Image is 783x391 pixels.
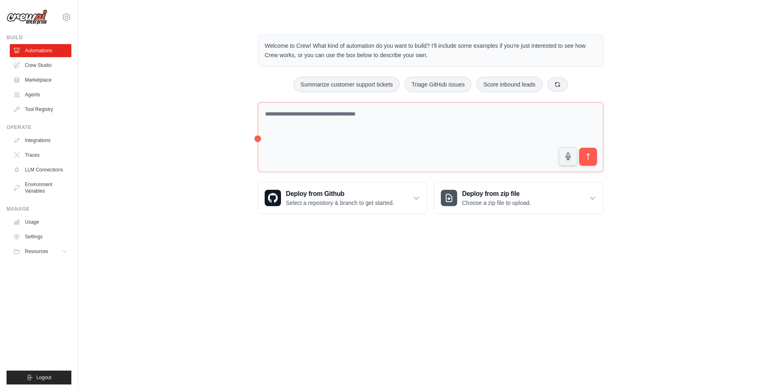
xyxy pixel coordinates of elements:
[286,189,394,199] h3: Deploy from Github
[286,199,394,207] p: Select a repository & branch to get started.
[7,371,71,384] button: Logout
[462,199,531,207] p: Choose a zip file to upload.
[10,215,71,229] a: Usage
[7,206,71,212] div: Manage
[7,9,47,25] img: Logo
[10,44,71,57] a: Automations
[10,149,71,162] a: Traces
[25,248,48,255] span: Resources
[265,41,597,60] p: Welcome to Crew! What kind of automation do you want to build? I'll include some examples if you'...
[36,374,51,381] span: Logout
[10,230,71,243] a: Settings
[10,163,71,176] a: LLM Connections
[7,34,71,41] div: Build
[294,77,400,92] button: Summarize customer support tickets
[7,124,71,131] div: Operate
[462,189,531,199] h3: Deploy from zip file
[10,88,71,101] a: Agents
[10,245,71,258] button: Resources
[10,103,71,116] a: Tool Registry
[10,59,71,72] a: Crew Studio
[10,73,71,87] a: Marketplace
[405,77,471,92] button: Triage GitHub issues
[10,134,71,147] a: Integrations
[10,178,71,198] a: Environment Variables
[476,77,542,92] button: Score inbound leads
